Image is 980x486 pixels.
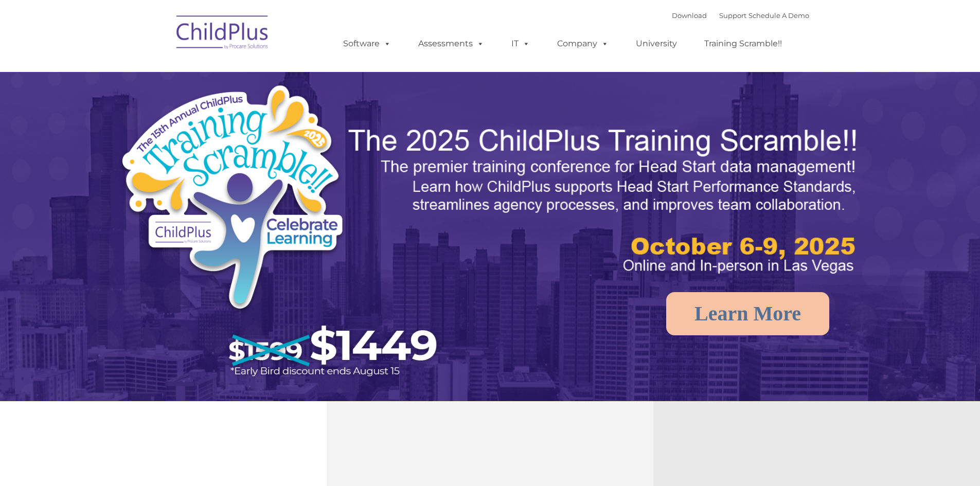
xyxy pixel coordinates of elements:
[749,11,809,20] a: Schedule A Demo
[666,292,829,335] a: Learn More
[408,33,494,54] a: Assessments
[547,33,619,54] a: Company
[672,11,707,20] a: Download
[719,11,746,20] a: Support
[333,33,401,54] a: Software
[672,11,809,20] font: |
[501,33,540,54] a: IT
[171,8,274,60] img: ChildPlus by Procare Solutions
[626,33,687,54] a: University
[694,33,792,54] a: Training Scramble!!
